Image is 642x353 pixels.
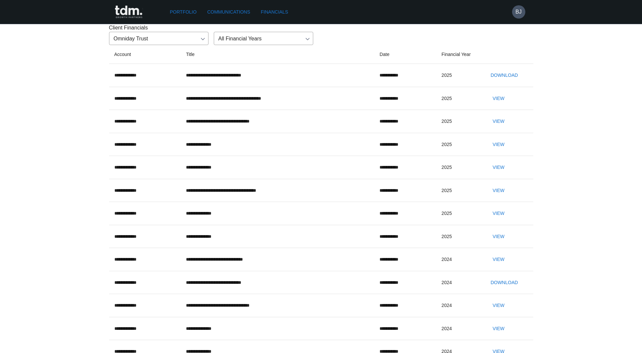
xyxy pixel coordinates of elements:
td: 2025 [436,64,483,87]
button: View [488,138,509,151]
th: Title [181,45,374,64]
th: Date [374,45,436,64]
td: 2025 [436,225,483,248]
a: Communications [204,6,253,18]
td: 2024 [436,248,483,271]
p: Client Financials [109,24,533,32]
button: BJ [512,5,525,19]
td: 2024 [436,271,483,294]
div: Omniday Trust [109,32,208,45]
button: View [488,253,509,266]
td: 2025 [436,202,483,225]
td: 2025 [436,133,483,156]
h6: BJ [515,8,522,16]
div: All Financial Years [214,32,313,45]
td: 2025 [436,179,483,202]
button: View [488,115,509,127]
button: View [488,230,509,243]
button: View [488,161,509,174]
th: Account [109,45,181,64]
button: View [488,323,509,335]
th: Financial Year [436,45,483,64]
td: 2025 [436,110,483,133]
td: 2024 [436,294,483,317]
td: 2025 [436,87,483,110]
button: Download [488,69,520,81]
button: View [488,299,509,312]
a: Portfolio [167,6,200,18]
button: View [488,92,509,105]
button: Download [488,277,520,289]
button: View [488,184,509,197]
button: View [488,207,509,220]
td: 2024 [436,317,483,340]
td: 2025 [436,156,483,179]
a: Financials [258,6,291,18]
